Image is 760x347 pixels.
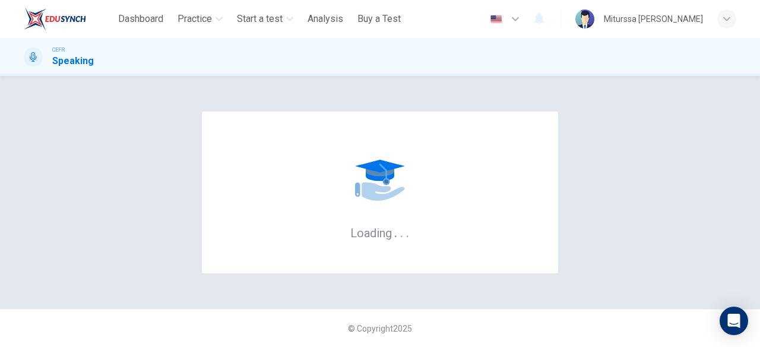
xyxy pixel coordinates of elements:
div: Open Intercom Messenger [720,307,748,335]
span: Buy a Test [357,12,401,26]
img: ELTC logo [24,7,86,31]
button: Analysis [303,8,348,30]
span: Practice [178,12,212,26]
h1: Speaking [52,54,94,68]
a: ELTC logo [24,7,113,31]
button: Buy a Test [353,8,406,30]
h6: . [394,222,398,241]
img: Profile picture [575,9,594,28]
h6: . [400,222,404,241]
div: Miturssa [PERSON_NAME] [604,12,703,26]
h6: . [406,222,410,241]
img: en [489,15,503,24]
span: Start a test [237,12,283,26]
span: CEFR [52,46,65,54]
button: Start a test [232,8,298,30]
span: Analysis [308,12,343,26]
button: Practice [173,8,227,30]
span: Dashboard [118,12,163,26]
button: Dashboard [113,8,168,30]
span: © Copyright 2025 [348,324,412,333]
h6: Loading [350,225,410,240]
